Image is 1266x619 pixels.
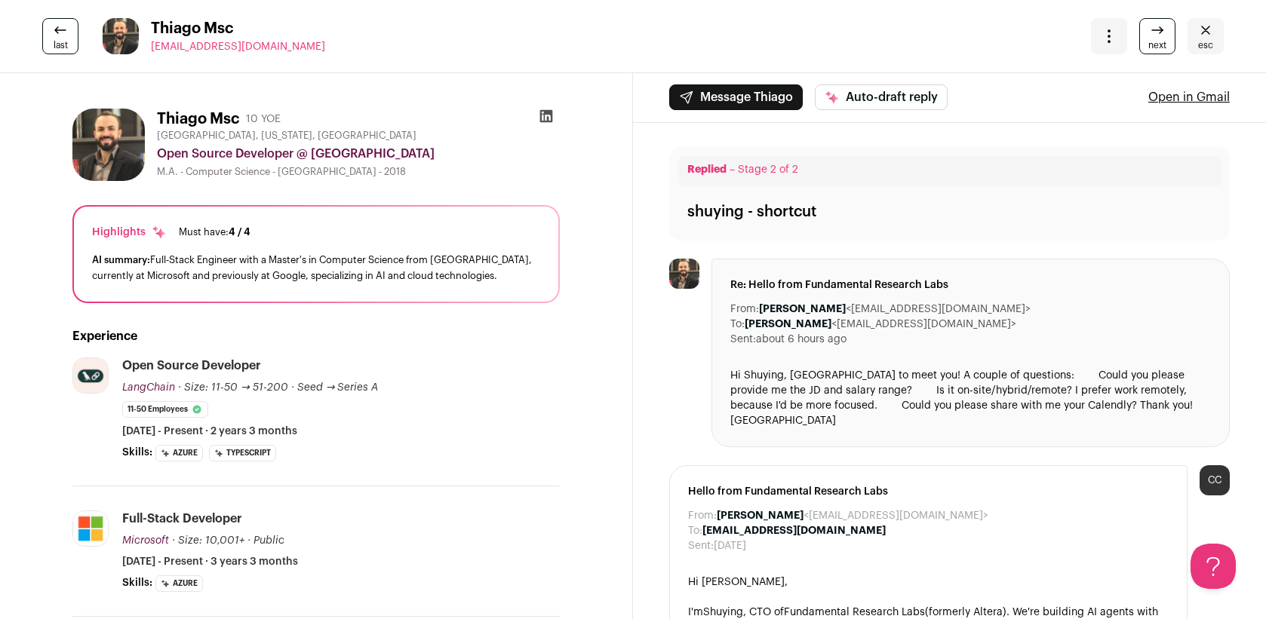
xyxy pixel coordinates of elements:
span: Seed → Series A [297,382,379,393]
span: 4 / 4 [229,227,250,237]
li: Azure [155,575,203,592]
dd: <[EMAIL_ADDRESS][DOMAIN_NAME]> [745,317,1016,332]
span: [GEOGRAPHIC_DATA], [US_STATE], [GEOGRAPHIC_DATA] [157,130,416,142]
b: [PERSON_NAME] [745,319,831,329]
span: · Size: 10,001+ [172,535,244,546]
li: Azure [155,445,203,461]
h1: Thiago Msc [157,109,240,130]
span: Replied [687,164,727,175]
a: [EMAIL_ADDRESS][DOMAIN_NAME] [151,39,325,54]
dd: about 6 hours ago [756,332,847,347]
a: last [42,18,78,54]
img: 7a0e6c798d932f048378b43a7aa023274f759d5ca5a89700e2f6ac0c1958037e.jpg [73,358,108,393]
b: [PERSON_NAME] [717,510,804,521]
span: last [54,39,68,51]
span: LangChain [122,382,175,393]
a: Shuying [703,607,743,617]
a: Open in Gmail [1148,88,1230,106]
span: Skills: [122,575,152,590]
b: [EMAIL_ADDRESS][DOMAIN_NAME] [702,526,886,536]
dt: To: [730,317,745,332]
img: c6ee47a13314cad9288f0d236d2368b0dba50a702895e7d62e5ee7024e57bd32.jpg [103,18,139,54]
span: esc [1198,39,1213,51]
dd: <[EMAIL_ADDRESS][DOMAIN_NAME]> [759,302,1031,317]
span: · Size: 11-50 → 51-200 [178,382,288,393]
span: · [291,380,294,395]
span: Re: Hello from Fundamental Research Labs [730,277,1211,293]
div: Open Source Developer @ [GEOGRAPHIC_DATA] [157,145,560,163]
span: Hello from Fundamental Research Labs [688,484,1169,499]
div: CC [1200,465,1230,495]
div: Full-Stack Engineer with a Master's in Computer Science from [GEOGRAPHIC_DATA], currently at Micr... [92,252,540,283]
span: [DATE] - Present · 3 years 3 months [122,554,298,569]
span: [EMAIL_ADDRESS][DOMAIN_NAME] [151,41,325,52]
span: Stage 2 of 2 [738,164,798,175]
dd: [DATE] [714,538,746,553]
a: Close [1188,18,1224,54]
div: Hi [PERSON_NAME], [688,575,1169,590]
button: Message Thiago [669,84,803,110]
div: Highlights [92,225,167,240]
span: Microsoft [122,535,169,546]
span: next [1148,39,1166,51]
h2: Experience [72,327,560,345]
img: c786a7b10b07920eb52778d94b98952337776963b9c08eb22d98bc7b89d269e4.jpg [73,511,108,546]
button: Auto-draft reply [815,84,948,110]
dt: Sent: [730,332,756,347]
span: · [247,533,250,548]
dt: From: [730,302,759,317]
img: c6ee47a13314cad9288f0d236d2368b0dba50a702895e7d62e5ee7024e57bd32.jpg [72,109,145,181]
a: Fundamental Research Labs [784,607,925,617]
div: Must have: [179,226,250,238]
div: 10 YOE [246,112,281,127]
div: M.A. - Computer Science - [GEOGRAPHIC_DATA] - 2018 [157,166,560,178]
div: shuying - shortcut [687,201,816,222]
li: 11-50 employees [122,401,208,418]
div: Hi Shuying, [GEOGRAPHIC_DATA] to meet you! A couple of questions: Could you please provide me the... [730,368,1211,428]
li: TypeScript [209,445,276,461]
span: AI summary: [92,255,150,265]
span: Thiago Msc [151,18,325,39]
div: Open Source Developer [122,357,261,374]
div: Full-stack Developer [122,510,242,527]
span: – [730,164,735,175]
a: next [1139,18,1175,54]
span: [DATE] - Present · 2 years 3 months [122,424,297,439]
dt: To: [688,523,702,538]
b: [PERSON_NAME] [759,304,846,314]
dt: Sent: [688,538,714,553]
img: c6ee47a13314cad9288f0d236d2368b0dba50a702895e7d62e5ee7024e57bd32.jpg [669,259,699,289]
span: Skills: [122,445,152,460]
span: Public [254,535,284,546]
iframe: Help Scout Beacon - Open [1191,544,1236,589]
button: Open dropdown [1091,18,1127,54]
dd: <[EMAIL_ADDRESS][DOMAIN_NAME]> [717,508,988,523]
dt: From: [688,508,717,523]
